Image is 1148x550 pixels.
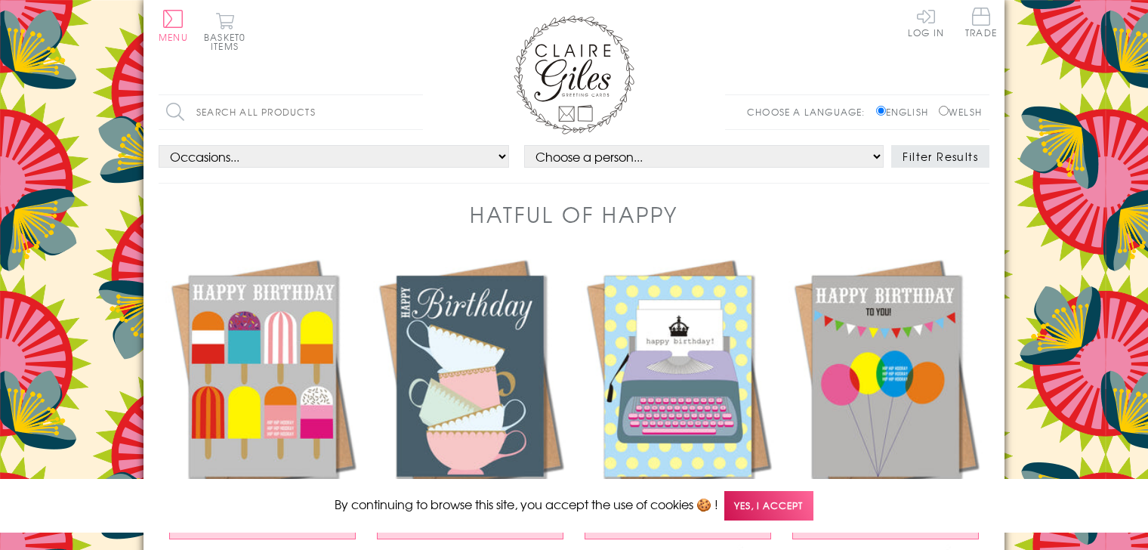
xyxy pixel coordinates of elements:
a: Birthday Card, Tea Cups, Happy Birthday £3.00 Add to Basket [366,252,574,514]
button: Basket0 items [204,12,245,51]
span: Trade [965,8,997,37]
button: Menu [159,10,188,42]
span: Menu [159,30,188,44]
span: 0 items [211,30,245,53]
input: English [876,106,886,116]
label: Welsh [939,105,982,119]
a: Birthday Card, Typewriter, Happy Birthday £3.00 Add to Basket [574,252,782,514]
img: Birthday Card, Ice Lollies, Happy Birthday [159,252,366,499]
img: Birthday Card, Balloons, Happy Birthday To You! [782,252,989,499]
a: Trade [965,8,997,40]
img: Claire Giles Greetings Cards [514,15,634,134]
img: Birthday Card, Tea Cups, Happy Birthday [366,252,574,499]
label: English [876,105,936,119]
a: Birthday Card, Balloons, Happy Birthday To You! £3.00 Add to Basket [782,252,989,514]
img: Birthday Card, Typewriter, Happy Birthday [574,252,782,499]
input: Welsh [939,106,949,116]
button: Filter Results [891,145,989,168]
p: Choose a language: [747,105,873,119]
h1: Hatful of Happy [470,199,678,230]
input: Search all products [159,95,423,129]
a: Birthday Card, Ice Lollies, Happy Birthday £3.00 Add to Basket [159,252,366,514]
span: Yes, I accept [724,491,813,521]
input: Search [408,95,423,129]
a: Log In [908,8,944,37]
